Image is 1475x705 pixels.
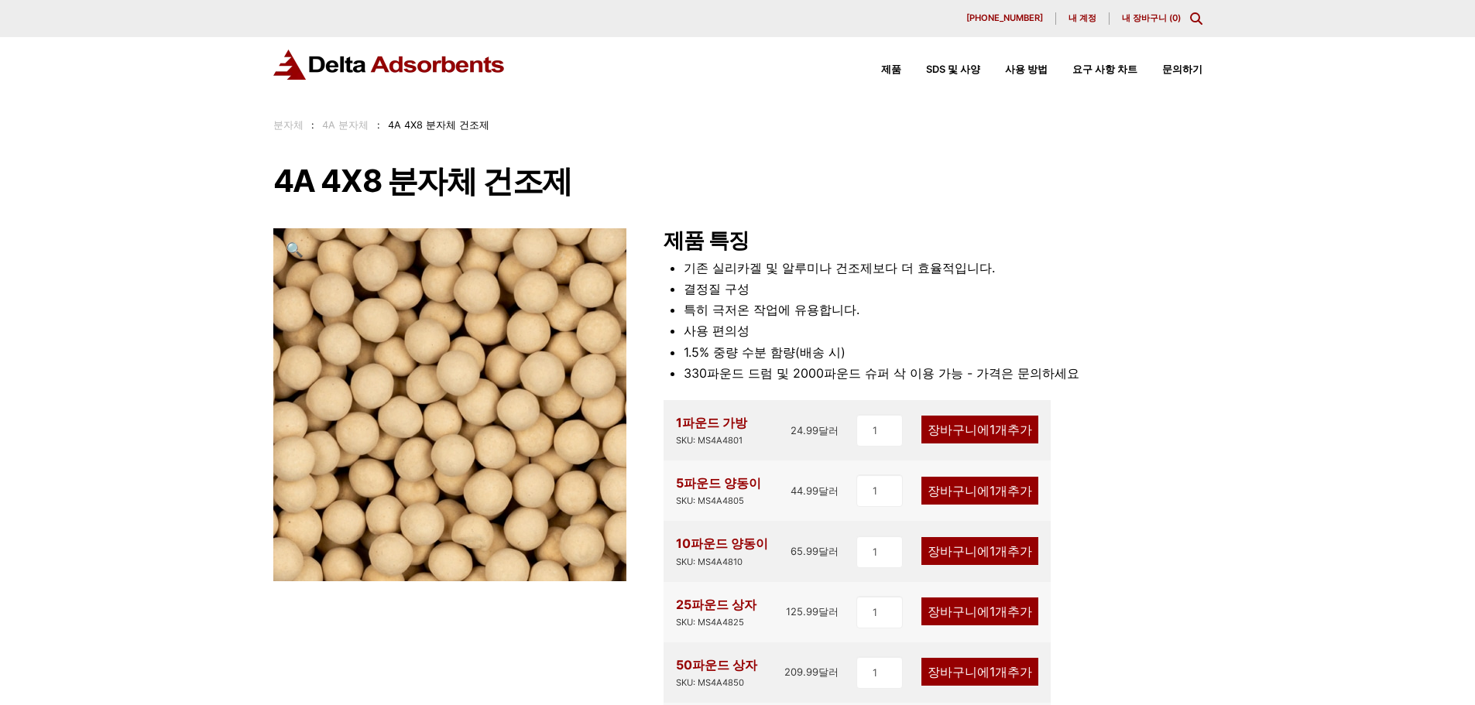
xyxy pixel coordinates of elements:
a: 장바구니에1개추가 [921,416,1038,443]
a: 내 계정 [1056,12,1110,25]
font: 제품 특징 [664,228,749,253]
font: 달러 [818,605,839,618]
font: SKU: MS4A4810 [676,556,743,567]
font: 제품 [881,63,901,75]
font: 24.99 [791,424,818,436]
a: [PHONE_NUMBER] [954,12,1056,25]
font: : [311,119,314,131]
font: 1개 [990,664,1007,679]
font: 장바구니에 [928,422,990,437]
font: [PHONE_NUMBER] [966,12,1043,23]
font: 특히 극저온 작업에 유용합니다. [684,302,859,317]
a: 제품 [856,65,901,75]
font: 장바구니에 [928,483,990,498]
font: 내 장바구니 ( [1122,12,1172,23]
a: SDS 및 사양 [901,65,980,75]
font: 65.99 [791,545,818,557]
font: 1개 [990,422,1007,437]
a: 4A 분자체 [322,119,369,131]
a: 장바구니에1개추가 [921,597,1038,625]
font: : [377,119,380,131]
img: 델타 흡착제 [273,50,506,80]
font: 내 계정 [1069,12,1096,23]
div: 모달 콘텐츠 전환 [1190,12,1202,25]
font: 4A 4X8 분자체 건조제 [273,162,572,200]
a: 사용 방법 [980,65,1048,75]
font: SKU: MS4A4825 [676,617,744,628]
font: 문의하기 [1162,63,1202,75]
font: 추가 [1007,422,1032,437]
font: 장바구니에 [928,664,990,679]
font: 330파운드 드럼 및 2000파운드 슈퍼 삭 이용 가능 - 가격은 문의하세요 [684,365,1079,381]
font: 4A 4X8 분자체 건조제 [388,119,489,131]
font: 장바구니에 [928,604,990,619]
font: 달러 [818,666,839,678]
font: 125.99 [786,605,818,618]
font: 달러 [818,484,839,497]
font: 사용 방법 [1005,63,1048,75]
font: 1개 [990,543,1007,559]
font: 50파운드 상자 [676,657,757,672]
font: 25파운드 상자 [676,597,756,612]
a: 문의하기 [1137,65,1202,75]
font: 달러 [818,545,839,557]
a: 장바구니에1개추가 [921,537,1038,565]
font: 0 [1172,12,1178,23]
font: SKU: MS4A4805 [676,495,744,506]
font: 🔍 [286,241,304,258]
font: 추가 [1007,483,1032,498]
a: 장바구니에1개추가 [921,658,1038,686]
font: 1.5% 중량 수분 함량(배송 시) [684,344,846,360]
font: 달러 [818,424,839,436]
font: 추가 [1007,543,1032,559]
a: 분자체 [273,119,304,131]
font: 장바구니에 [928,543,990,559]
font: 1개 [990,483,1007,498]
font: 결정질 구성 [684,281,750,296]
font: 요구 사항 차트 [1072,63,1137,75]
font: 1개 [990,604,1007,619]
font: ) [1178,12,1181,23]
font: SKU: MS4A4850 [676,677,744,688]
font: 추가 [1007,604,1032,619]
font: SKU: MS4A4801 [676,435,743,446]
font: 사용 편의성 [684,323,750,338]
font: 기존 실리카겔 및 알루미나 건조제보다 더 효율적입니다. [684,260,995,275]
a: 전체 화면 이미지 갤러리 보기 [273,228,316,271]
font: 44.99 [791,484,818,497]
font: 1파운드 가방 [676,415,747,430]
a: 장바구니에1개추가 [921,477,1038,505]
font: 209.99 [784,666,818,678]
font: 10파운드 양동이 [676,536,768,551]
a: 내 장바구니 (0) [1122,12,1181,23]
font: 추가 [1007,664,1032,679]
font: SDS 및 사양 [926,63,980,75]
font: 5파운드 양동이 [676,475,761,491]
a: 요구 사항 차트 [1048,65,1137,75]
